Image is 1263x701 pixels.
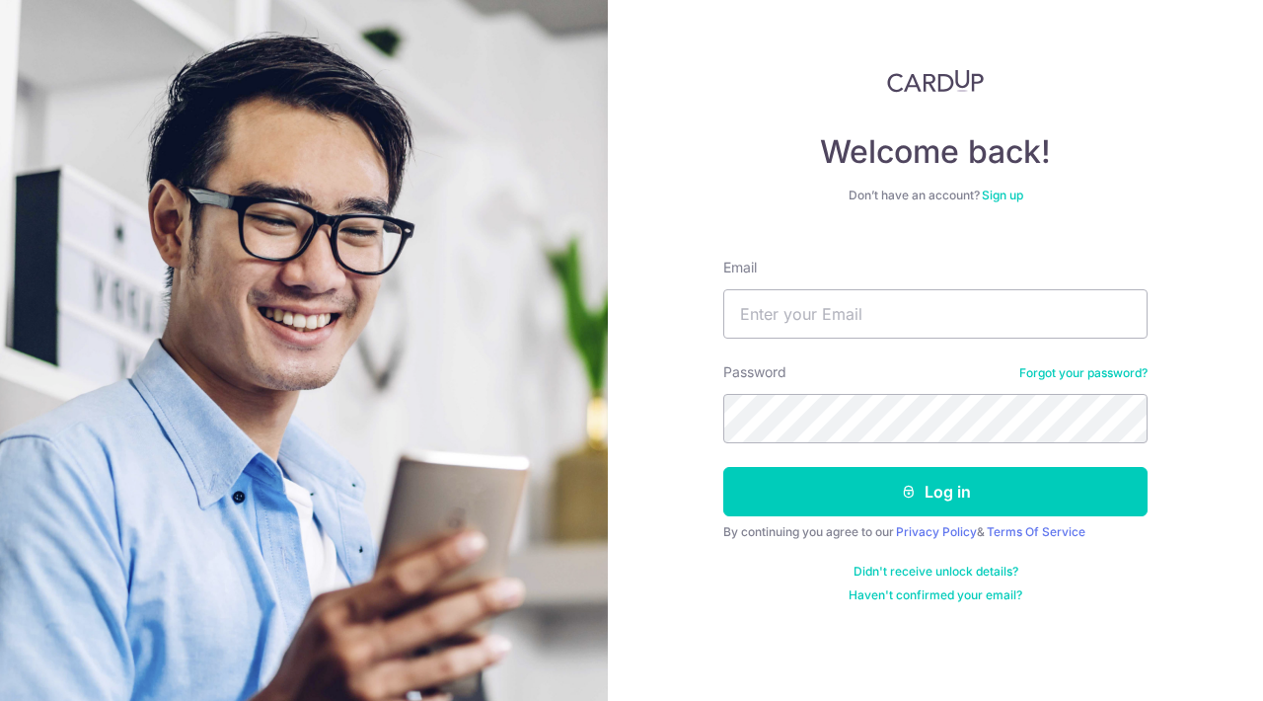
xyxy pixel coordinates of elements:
img: CardUp Logo [887,69,984,93]
button: Log in [723,467,1148,516]
h4: Welcome back! [723,132,1148,172]
div: Don’t have an account? [723,188,1148,203]
a: Haven't confirmed your email? [849,587,1022,603]
a: Forgot your password? [1019,365,1148,381]
a: Sign up [982,188,1023,202]
a: Terms Of Service [987,524,1085,539]
a: Privacy Policy [896,524,977,539]
label: Password [723,362,786,382]
a: Didn't receive unlock details? [854,564,1018,580]
label: Email [723,258,757,277]
div: By continuing you agree to our & [723,524,1148,540]
input: Enter your Email [723,289,1148,339]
